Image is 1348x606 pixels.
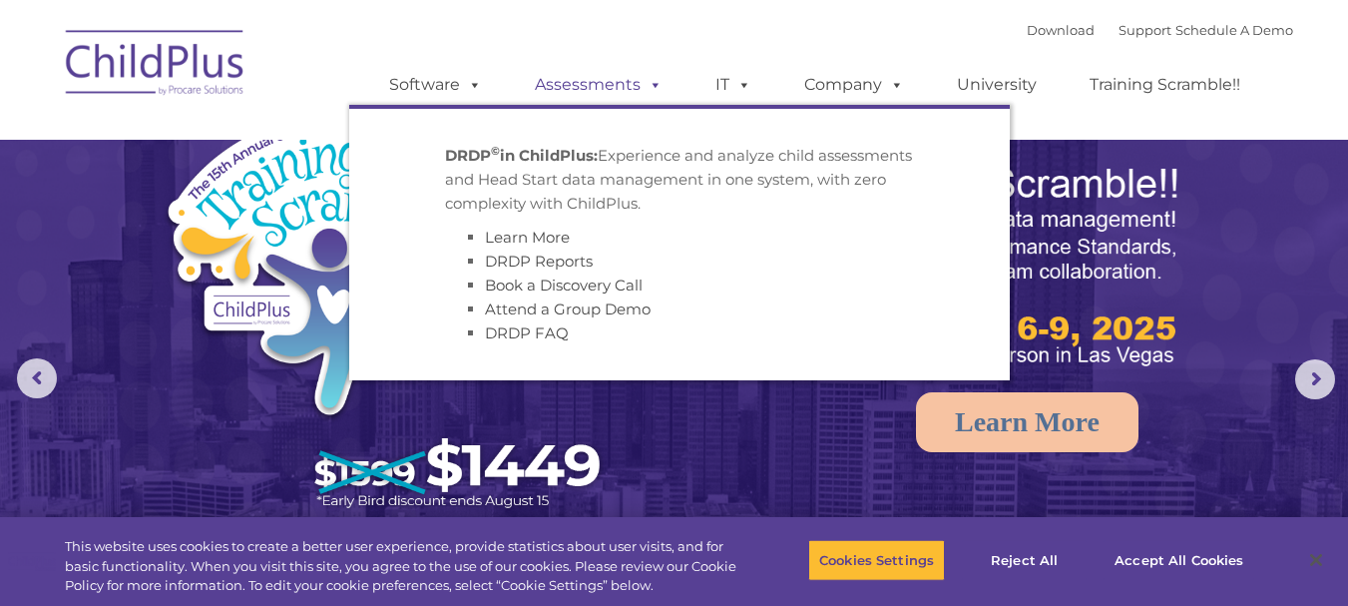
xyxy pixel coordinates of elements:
span: Last name [277,132,338,147]
a: DRDP FAQ [485,323,569,342]
a: Learn More [485,228,570,247]
button: Close [1294,538,1338,582]
a: Schedule A Demo [1175,22,1293,38]
button: Accept All Cookies [1104,539,1254,581]
font: | [1027,22,1293,38]
a: Company [784,65,924,105]
div: This website uses cookies to create a better user experience, provide statistics about user visit... [65,537,741,596]
a: Training Scramble!! [1070,65,1260,105]
a: Support [1119,22,1171,38]
a: Book a Discovery Call [485,276,643,295]
a: University [937,65,1057,105]
a: DRDP Reports [485,252,593,271]
strong: DRDP in ChildPlus: [445,146,598,165]
sup: © [491,144,500,158]
button: Reject All [962,539,1087,581]
a: Learn More [916,392,1138,452]
button: Cookies Settings [808,539,945,581]
a: Attend a Group Demo [485,300,651,318]
span: Phone number [277,214,362,229]
img: ChildPlus by Procare Solutions [56,16,255,116]
a: IT [695,65,771,105]
a: Download [1027,22,1095,38]
a: Assessments [515,65,682,105]
p: Experience and analyze child assessments and Head Start data management in one system, with zero ... [445,144,914,216]
a: Software [369,65,502,105]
